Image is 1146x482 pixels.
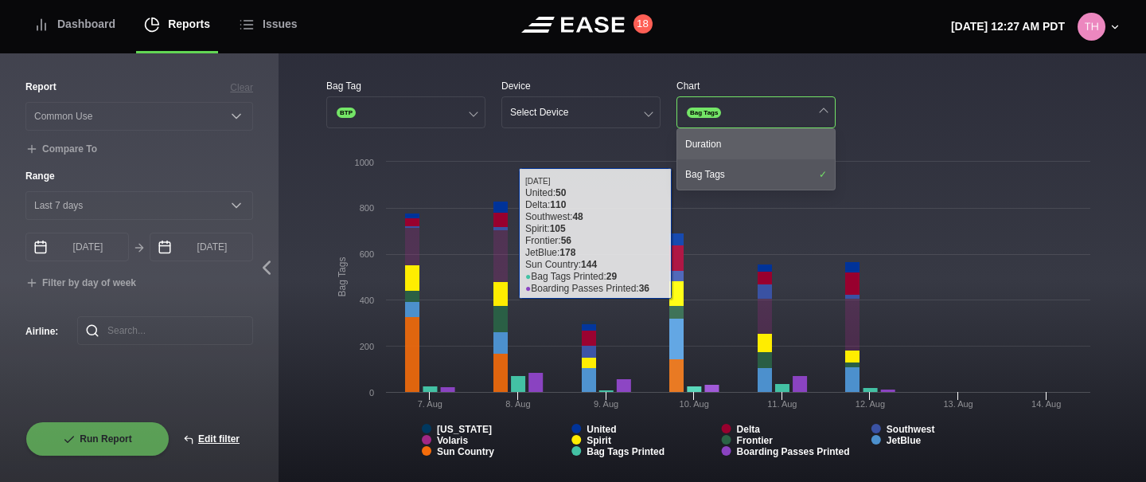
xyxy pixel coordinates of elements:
[677,159,835,190] div: Bag Tags
[633,14,653,33] button: 18
[360,342,374,351] text: 200
[437,435,468,446] tspan: Volaris
[25,277,136,290] button: Filter by day of week
[337,257,348,297] tspan: Bag Tags
[943,399,973,409] tspan: 13. Aug
[355,158,374,167] text: 1000
[360,296,374,305] text: 400
[737,424,761,435] tspan: Delta
[687,108,721,118] span: Bag Tags
[594,399,618,409] tspan: 9. Aug
[25,324,52,339] label: Airline :
[505,399,530,409] tspan: 8. Aug
[25,143,97,156] button: Compare To
[326,96,485,128] button: BTP
[25,80,57,94] label: Report
[767,399,797,409] tspan: 11. Aug
[737,435,774,446] tspan: Frontier
[1031,399,1061,409] tspan: 14. Aug
[337,108,356,118] span: BTP
[326,79,485,93] div: Bag Tag
[676,96,836,128] button: Bag Tags
[501,96,661,128] button: Select Device
[150,233,253,261] input: mm/dd/yyyy
[587,446,665,457] tspan: Bag Tags Printed
[677,129,835,159] div: Duration
[501,79,661,93] div: Device
[951,18,1065,35] p: [DATE] 12:27 AM PDT
[737,446,850,457] tspan: Boarding Passes Printed
[360,203,374,213] text: 800
[77,316,253,345] input: Search...
[887,435,922,446] tspan: JetBlue
[25,169,253,183] label: Range
[437,446,494,457] tspan: Sun Country
[418,399,442,409] tspan: 7. Aug
[230,80,253,95] button: Clear
[587,424,616,435] tspan: United
[856,399,885,409] tspan: 12. Aug
[510,107,568,118] div: Select Device
[437,424,492,435] tspan: [US_STATE]
[887,424,935,435] tspan: Southwest
[170,421,253,457] button: Edit filter
[587,435,611,446] tspan: Spirit
[369,388,374,398] text: 0
[360,249,374,259] text: 600
[676,79,836,93] div: Chart
[680,399,709,409] tspan: 10. Aug
[25,233,129,261] input: mm/dd/yyyy
[1078,13,1105,41] img: 80ca9e2115b408c1dc8c56a444986cd3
